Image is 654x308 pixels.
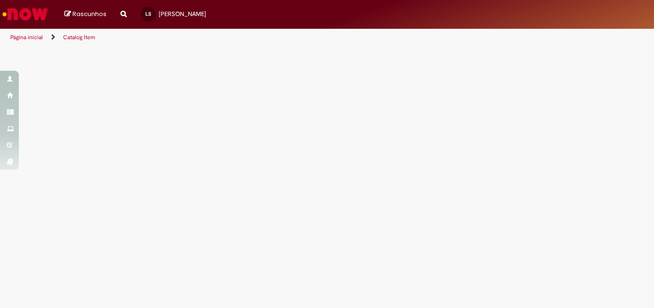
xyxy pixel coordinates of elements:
img: ServiceNow [1,5,49,24]
a: Página inicial [10,33,43,41]
a: Catalog Item [63,33,95,41]
span: [PERSON_NAME] [159,10,206,18]
a: Rascunhos [65,10,106,19]
ul: Trilhas de página [7,29,429,46]
span: LS [145,11,151,17]
span: Rascunhos [73,9,106,18]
